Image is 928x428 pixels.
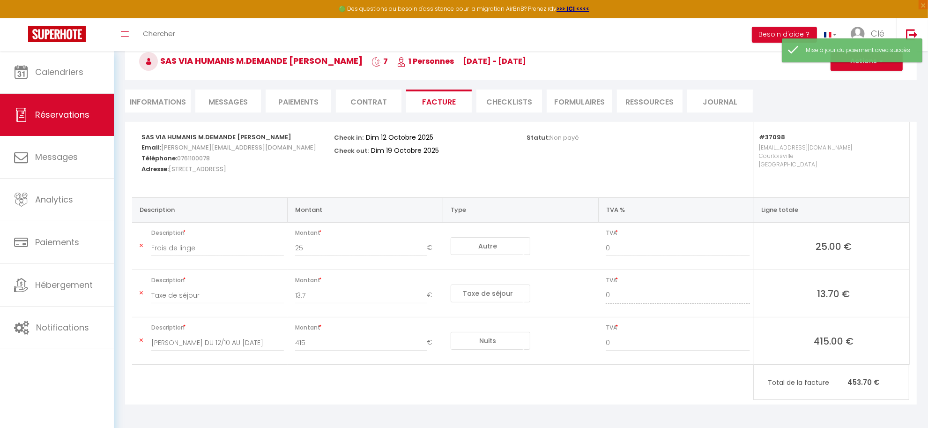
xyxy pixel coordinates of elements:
img: logout [906,29,918,40]
p: [EMAIL_ADDRESS][DOMAIN_NAME] Courtoisville [GEOGRAPHIC_DATA] [759,141,900,188]
span: TVA [606,226,750,240]
p: Check out: [334,144,369,155]
span: Réservations [35,109,89,120]
a: Chercher [136,18,182,51]
span: Montant [295,321,439,334]
span: 13.70 € [762,287,906,300]
strong: SAS VIA HUMANIS M.DEMANDE [PERSON_NAME] [141,133,291,142]
span: [DATE] - [DATE] [463,56,526,67]
span: Hébergement [35,279,93,291]
span: Non payé [550,133,579,142]
a: ... Clé [844,18,896,51]
img: Super Booking [28,26,86,42]
span: 415.00 € [762,334,906,347]
span: [STREET_ADDRESS] [169,162,226,176]
strong: Adresse: [141,165,169,173]
span: Calendriers [35,66,83,78]
span: Description [151,321,284,334]
p: 453.70 € [754,372,909,392]
span: [PERSON_NAME][EMAIL_ADDRESS][DOMAIN_NAME] [161,141,316,154]
span: Montant [295,274,439,287]
span: Paiements [35,236,79,248]
span: Clé [871,28,884,39]
li: Informations [125,90,191,113]
span: TVA [606,321,750,334]
li: Facture [406,90,472,113]
strong: Téléphone: [141,154,177,163]
span: Chercher [143,29,175,38]
span: Description [151,226,284,240]
span: Description [151,274,284,287]
span: SAS VIA HUMANIS M.DEMANDE [PERSON_NAME] [139,55,363,67]
span: 0761100078 [177,151,210,165]
span: Messages [35,151,78,163]
span: 7 [371,56,388,67]
li: Paiements [266,90,331,113]
span: Montant [295,226,439,240]
span: € [427,334,439,351]
li: Contrat [336,90,401,113]
th: Description [132,197,288,222]
span: 25.00 € [762,240,906,253]
strong: Email: [141,143,161,152]
th: Ligne totale [754,197,909,222]
div: Mise à jour du paiement avec succès [806,46,913,55]
th: Type [443,197,599,222]
a: >>> ICI <<<< [557,5,589,13]
span: Messages [208,97,248,107]
strong: #37098 [759,133,785,142]
li: Ressources [617,90,683,113]
li: CHECKLISTS [476,90,542,113]
span: € [427,240,439,256]
p: Statut: [527,131,579,142]
span: Notifications [36,322,89,333]
button: Besoin d'aide ? [752,27,817,43]
span: € [427,287,439,304]
p: Check in: [334,131,364,142]
li: FORMULAIRES [547,90,612,113]
img: ... [851,27,865,41]
span: Analytics [35,194,73,205]
li: Journal [687,90,753,113]
span: 1 Personnes [397,56,454,67]
span: Total de la facture [768,377,847,388]
th: TVA % [598,197,754,222]
span: TVA [606,274,750,287]
th: Montant [288,197,443,222]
